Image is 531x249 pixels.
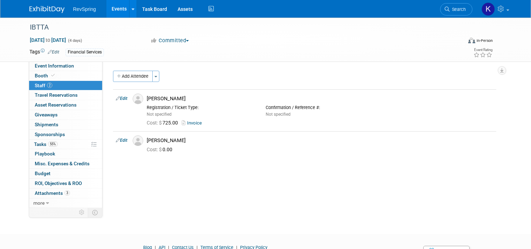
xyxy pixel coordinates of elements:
[35,171,51,176] span: Budget
[33,200,45,206] span: more
[48,50,59,55] a: Edit
[35,132,65,137] span: Sponsorships
[29,169,102,178] a: Budget
[29,179,102,188] a: ROI, Objectives & ROO
[468,38,475,43] img: Format-Inperson.png
[147,147,162,152] span: Cost: $
[34,141,58,147] span: Tasks
[66,49,104,56] div: Financial Services
[29,120,102,129] a: Shipments
[29,159,102,168] a: Misc. Expenses & Credits
[113,71,153,82] button: Add Attendee
[482,2,495,16] img: Kelsey Culver
[29,110,102,120] a: Giveaways
[29,130,102,139] a: Sponsorships
[182,120,205,126] a: Invoice
[450,7,466,12] span: Search
[148,37,192,44] button: Committed
[476,38,493,43] div: In-Person
[29,37,66,43] span: [DATE] [DATE]
[67,38,82,43] span: (4 days)
[29,6,65,13] img: ExhibitDay
[133,135,143,146] img: Associate-Profile-5.png
[29,149,102,159] a: Playbook
[35,63,74,69] span: Event Information
[29,61,102,71] a: Event Information
[45,37,51,43] span: to
[424,37,493,47] div: Event Format
[47,83,52,88] span: 2
[65,190,70,196] span: 3
[147,105,255,110] div: Registration / Ticket Type:
[35,161,89,166] span: Misc. Expenses & Credits
[29,100,102,110] a: Asset Reservations
[147,137,493,144] div: [PERSON_NAME]
[440,3,472,15] a: Search
[133,94,143,104] img: Associate-Profile-5.png
[48,141,58,147] span: 55%
[35,83,52,88] span: Staff
[88,208,102,217] td: Toggle Event Tabs
[35,151,55,157] span: Playbook
[147,95,493,102] div: [PERSON_NAME]
[29,198,102,208] a: more
[29,140,102,149] a: Tasks55%
[29,81,102,90] a: Staff2
[147,120,181,126] span: 725.00
[76,208,88,217] td: Personalize Event Tab Strip
[266,112,291,117] span: Not specified
[73,6,96,12] span: RevSpring
[35,180,82,186] span: ROI, Objectives & ROO
[35,102,77,108] span: Asset Reservations
[116,138,127,143] a: Edit
[35,73,56,78] span: Booth
[29,189,102,198] a: Attachments3
[35,112,58,117] span: Giveaways
[147,147,175,152] span: 0.00
[29,48,59,56] td: Tags
[27,21,453,34] div: IBTTA
[35,190,70,196] span: Attachments
[147,120,162,126] span: Cost: $
[29,90,102,100] a: Travel Reservations
[51,74,55,77] i: Booth reservation complete
[35,122,58,127] span: Shipments
[473,48,492,52] div: Event Rating
[147,112,172,117] span: Not specified
[35,92,78,98] span: Travel Reservations
[116,96,127,101] a: Edit
[29,71,102,81] a: Booth
[266,105,374,110] div: Confirmation / Reference #:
